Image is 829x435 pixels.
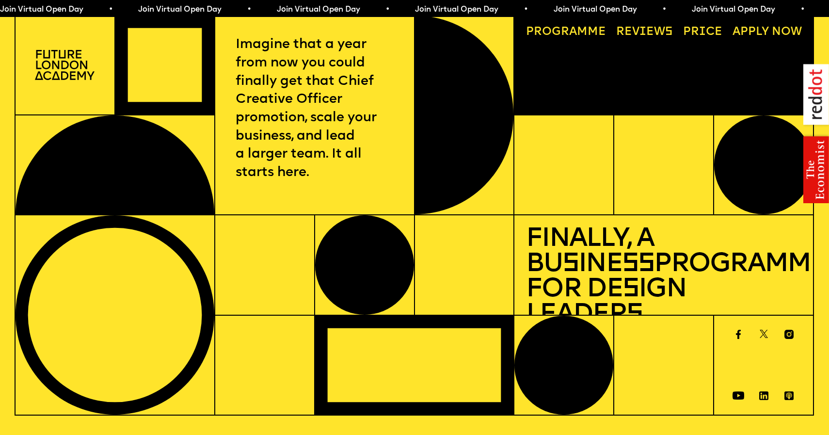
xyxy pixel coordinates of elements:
[562,251,578,278] span: s
[524,6,528,14] span: •
[526,227,801,328] h1: Finally, a Bu ine Programme for De ign Leader
[569,26,577,38] span: a
[108,6,112,14] span: •
[626,302,642,328] span: s
[247,6,251,14] span: •
[677,21,728,44] a: Price
[236,36,393,182] p: Imagine that a year from now you could finally get that Chief Creative Officer promotion, scale y...
[727,21,808,44] a: Apply now
[385,6,389,14] span: •
[622,251,654,278] span: ss
[733,26,740,38] span: A
[610,21,679,44] a: Reviews
[622,276,638,303] span: s
[662,6,666,14] span: •
[800,6,805,14] span: •
[520,21,612,44] a: Programme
